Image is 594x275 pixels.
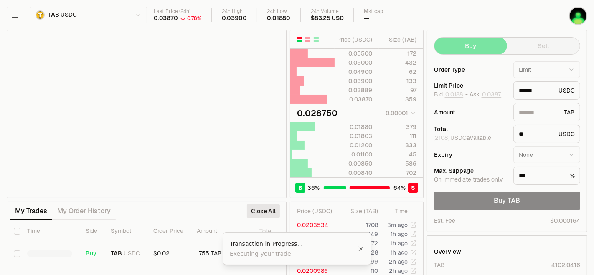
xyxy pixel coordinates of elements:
span: 64 % [394,184,406,192]
div: 0.78% [187,15,201,22]
div: % [513,167,580,185]
div: Time [385,207,408,215]
div: 0.03889 [335,86,372,94]
span: USDC [61,11,76,19]
span: Ask [470,91,502,98]
div: 0.01100 [335,150,372,159]
th: Side [79,220,104,242]
button: Close All [247,204,280,218]
button: Close [358,245,364,252]
div: Max. Slippage [434,168,507,174]
th: Order Price [147,220,190,242]
div: 0.01880 [335,123,372,131]
div: 24h High [222,8,247,15]
div: 586 [379,159,416,168]
div: 379 [379,123,416,131]
div: Size ( TAB ) [345,207,378,215]
th: Amount [190,220,253,242]
time: 2h ago [389,258,408,265]
th: Total [253,220,315,242]
div: 1755 TAB [197,250,246,257]
div: USDC [513,81,580,100]
div: 0.01880 [267,15,291,22]
td: 0.0200004 [290,230,339,239]
div: Size ( TAB ) [379,35,416,44]
div: 0.03870 [154,15,178,22]
td: 0.0203534 [290,220,339,230]
button: My Trades [10,203,52,219]
div: 432 [379,58,416,67]
div: 45 [379,150,416,159]
button: My Order History [52,203,116,219]
button: 0.00001 [383,108,416,118]
div: Buy [86,250,97,257]
span: B [298,184,302,192]
div: — [364,15,369,22]
div: Order Type [434,67,507,73]
div: 97 [379,86,416,94]
time: 2h ago [389,267,408,275]
div: $83.25 USD [311,15,343,22]
div: 172 [379,49,416,58]
div: 0.03870 [335,95,372,103]
div: 111 [379,132,416,140]
button: Select row [14,250,20,257]
div: 0.01803 [335,132,372,140]
span: TAB [48,11,59,19]
div: Est. Fee [434,217,455,225]
div: 359 [379,95,416,103]
div: Price ( USDC ) [297,207,338,215]
iframe: Financial Chart [7,30,286,198]
div: Price ( USDC ) [335,35,372,44]
span: USDC [124,250,140,257]
div: 0.05500 [335,49,372,58]
button: Show Buy Orders Only [313,36,320,43]
span: $0,000164 [550,217,580,225]
div: TAB [513,103,580,121]
div: Transaction in Progress... [230,240,358,248]
span: TAB [111,250,122,257]
div: On immediate trades only [434,176,507,184]
div: Last Price (24h) [154,8,201,15]
div: 62 [379,68,416,76]
span: USDC available [434,134,491,141]
time: 1h ago [391,249,408,256]
time: 1h ago [391,230,408,238]
button: Limit [513,61,580,78]
div: USDC [513,125,580,143]
span: $0.02 [153,250,170,257]
div: 0.03900 [335,77,372,85]
div: Limit Price [434,83,507,88]
time: 1h ago [391,240,408,247]
div: 24h Low [267,8,291,15]
img: tunn [569,7,587,25]
div: Total [434,126,507,132]
div: Mkt cap [364,8,383,15]
div: 333 [379,141,416,149]
div: 133 [379,77,416,85]
div: 4102.0416 [551,261,580,269]
button: Show Buy and Sell Orders [296,36,303,43]
button: None [513,146,580,163]
div: Overview [434,247,461,256]
div: 0.04900 [335,68,372,76]
td: 249 [339,230,378,239]
th: Time [20,220,79,242]
span: Bid - [434,91,468,98]
button: Show Sell Orders Only [305,36,311,43]
div: 0.01200 [335,141,372,149]
div: Expiry [434,152,507,158]
span: S [411,184,415,192]
button: Select all [14,228,20,235]
td: 1708 [339,220,378,230]
div: TAB [434,261,445,269]
div: 0.028750 [297,107,338,119]
div: 24h Volume [311,8,343,15]
span: 36 % [308,184,320,192]
div: Amount [434,109,507,115]
time: 3m ago [387,221,408,229]
div: 0.05000 [335,58,372,67]
div: 0.03900 [222,15,247,22]
th: Symbol [104,220,147,242]
div: 0.00840 [335,169,372,177]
